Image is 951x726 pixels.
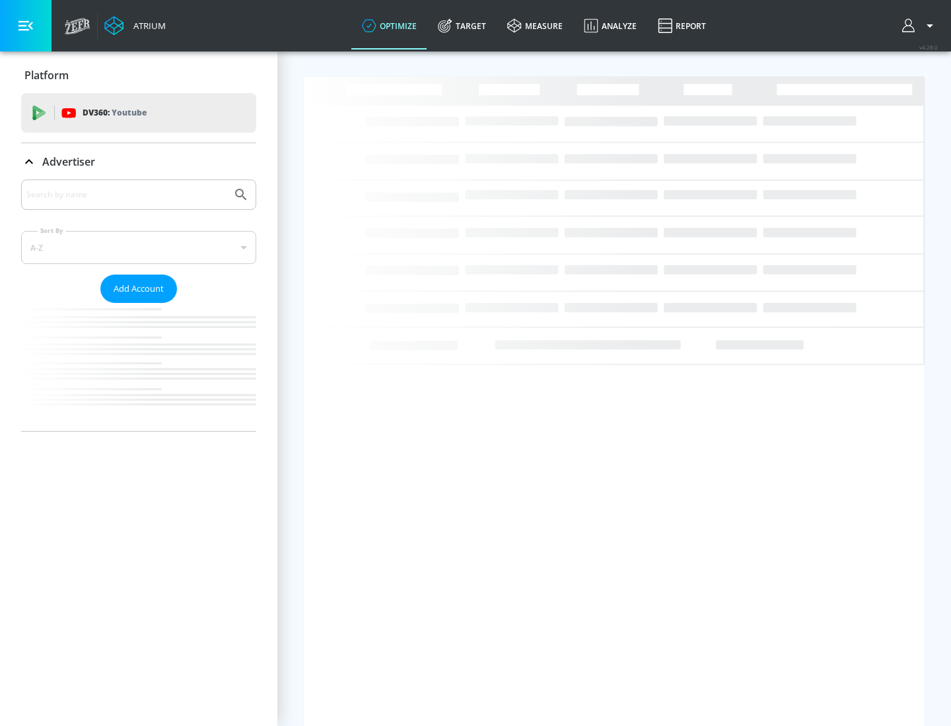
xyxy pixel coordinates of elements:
[100,275,177,303] button: Add Account
[497,2,573,49] a: measure
[21,231,256,264] div: A-Z
[919,44,938,51] span: v 4.28.0
[21,93,256,133] div: DV360: Youtube
[112,106,147,119] p: Youtube
[21,180,256,431] div: Advertiser
[573,2,647,49] a: Analyze
[351,2,427,49] a: optimize
[24,68,69,82] p: Platform
[647,2,717,49] a: Report
[21,303,256,431] nav: list of Advertiser
[427,2,497,49] a: Target
[26,186,227,203] input: Search by name
[83,106,147,120] p: DV360:
[38,226,66,235] label: Sort By
[128,20,166,32] div: Atrium
[104,16,166,36] a: Atrium
[42,154,95,169] p: Advertiser
[21,57,256,94] div: Platform
[21,143,256,180] div: Advertiser
[114,281,164,296] span: Add Account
